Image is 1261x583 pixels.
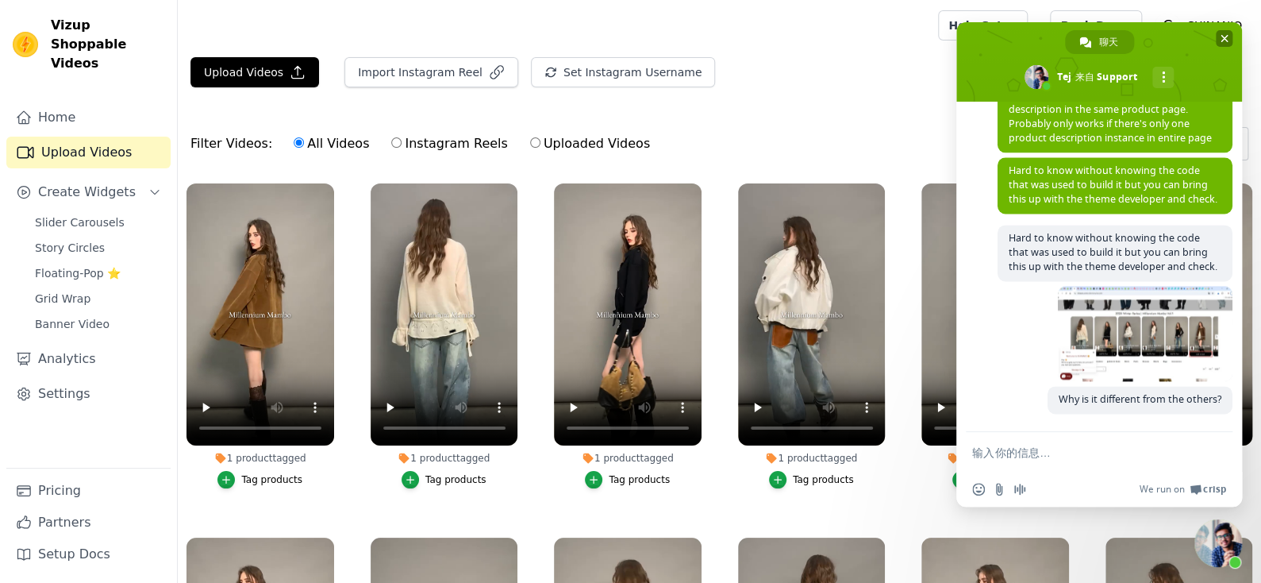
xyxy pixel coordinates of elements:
a: Banner Video [25,313,171,335]
button: Tag products [402,471,486,488]
span: Then that code is not written in such a way it works with multiple instances of product descripti... [1009,74,1218,145]
a: Story Circles [25,237,171,259]
div: 1 product tagged [738,452,886,465]
label: Instagram Reels [390,133,508,154]
a: Partners [6,507,171,539]
span: Slider Carousels [35,214,125,230]
button: Tag products [217,471,302,488]
a: Help Setup [938,10,1028,41]
button: Upload Videos [190,57,319,87]
label: All Videos [293,133,370,154]
a: Pricing [6,475,171,507]
a: Settings [6,378,171,410]
a: Grid Wrap [25,288,171,310]
span: 插入表情符号 [972,483,985,496]
div: 聊天 [1065,30,1134,54]
div: 1 product tagged [371,452,518,465]
span: Banner Video [35,316,110,332]
div: 1 product tagged [554,452,702,465]
button: Set Instagram Username [531,57,715,87]
span: 录制音频信息 [1013,483,1026,496]
div: 更多频道 [1152,67,1174,88]
a: Upload Videos [6,137,171,168]
span: Story Circles [35,240,105,256]
span: We run on [1140,483,1185,496]
span: Hard to know without knowing the code that was used to build it but you can bring this up with th... [1009,164,1217,206]
img: Vizup [13,32,38,57]
input: Instagram Reels [391,137,402,148]
span: Floating-Pop ⭐ [35,265,121,281]
span: Create Widgets [38,183,136,202]
label: Uploaded Videos [529,133,651,154]
div: Tag products [609,473,670,486]
div: Tag products [241,473,302,486]
span: Vizup Shoppable Videos [51,16,164,73]
button: Tag products [585,471,670,488]
button: Import Instagram Reel [344,57,518,87]
button: C CHINANIO [1155,11,1248,40]
a: Floating-Pop ⭐ [25,262,171,284]
button: Tag products [952,471,1037,488]
a: We run onCrisp [1140,483,1226,496]
textarea: 输入你的信息… [972,446,1191,460]
input: All Videos [294,137,304,148]
p: CHINANIO [1180,11,1248,40]
a: Slider Carousels [25,211,171,234]
div: 关闭聊天 [1194,519,1242,567]
div: Filter Videos: [190,125,659,162]
input: Uploaded Videos [530,137,540,148]
a: Home [6,102,171,133]
button: Create Widgets [6,176,171,208]
span: Crisp [1203,483,1226,496]
a: Setup Docs [6,539,171,570]
span: 聊天 [1099,30,1118,54]
a: Book Demo [1050,10,1141,41]
span: 关闭聊天 [1216,30,1232,47]
span: Hard to know without knowing the code that was used to build it but you can bring this up with th... [1009,231,1217,273]
span: 发送文件 [993,483,1005,496]
div: 2 products tagged [921,452,1069,465]
div: 1 product tagged [186,452,334,465]
span: Grid Wrap [35,291,90,307]
div: Tag products [425,473,486,486]
button: Tag products [769,471,854,488]
span: Why is it different from the others? [1059,392,1221,406]
text: C [1163,17,1172,33]
a: Analytics [6,343,171,375]
div: Tag products [793,473,854,486]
